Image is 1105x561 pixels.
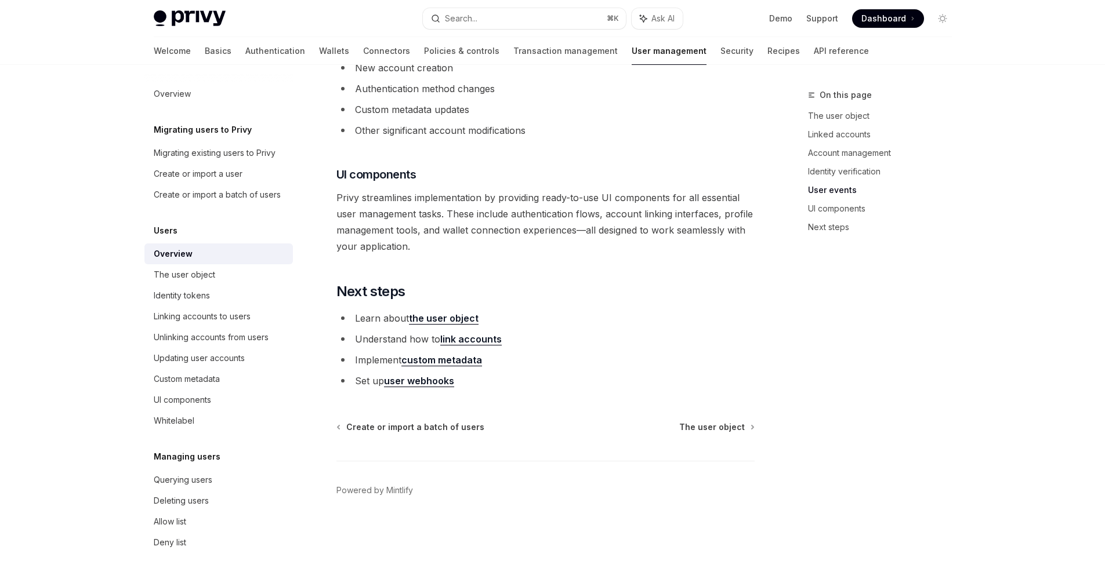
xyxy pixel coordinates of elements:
[720,37,753,65] a: Security
[144,327,293,348] a: Unlinking accounts from users
[336,190,755,254] span: Privy streamlines implementation by providing ready-to-use UI components for all essential user m...
[144,410,293,431] a: Whitelabel
[336,60,755,76] li: New account creation
[154,414,194,428] div: Whitelabel
[852,9,924,28] a: Dashboard
[245,37,305,65] a: Authentication
[384,375,454,387] a: user webhooks
[632,37,707,65] a: User management
[632,8,683,29] button: Ask AI
[154,247,193,261] div: Overview
[808,162,961,181] a: Identity verification
[144,511,293,532] a: Allow list
[144,369,293,389] a: Custom metadata
[154,535,186,549] div: Deny list
[808,218,961,236] a: Next steps
[338,421,484,433] a: Create or import a batch of users
[154,330,269,344] div: Unlinking accounts from users
[336,352,755,368] li: Implement
[144,163,293,184] a: Create or import a user
[424,37,499,65] a: Policies & controls
[154,37,191,65] a: Welcome
[154,515,186,529] div: Allow list
[144,389,293,410] a: UI components
[144,306,293,327] a: Linking accounts to users
[154,268,215,282] div: The user object
[679,421,745,433] span: The user object
[336,331,755,347] li: Understand how to
[154,309,251,323] div: Linking accounts to users
[808,144,961,162] a: Account management
[808,125,961,144] a: Linked accounts
[144,184,293,205] a: Create or import a batch of users
[144,143,293,163] a: Migrating existing users to Privy
[154,473,212,487] div: Querying users
[423,8,626,29] button: Search...⌘K
[144,243,293,264] a: Overview
[154,188,281,202] div: Create or import a batch of users
[806,13,838,24] a: Support
[154,146,276,160] div: Migrating existing users to Privy
[808,181,961,199] a: User events
[820,88,872,102] span: On this page
[144,83,293,104] a: Overview
[154,450,220,464] h5: Managing users
[154,224,177,238] h5: Users
[336,282,405,301] span: Next steps
[154,372,220,386] div: Custom metadata
[679,421,753,433] a: The user object
[144,490,293,511] a: Deleting users
[651,13,675,24] span: Ask AI
[513,37,618,65] a: Transaction management
[154,10,226,27] img: light logo
[144,348,293,369] a: Updating user accounts
[769,13,792,24] a: Demo
[440,333,502,345] a: link accounts
[144,469,293,490] a: Querying users
[154,289,210,303] div: Identity tokens
[808,107,961,125] a: The user object
[401,354,482,366] a: custom metadata
[144,264,293,285] a: The user object
[336,485,413,496] a: Powered by Mintlify
[336,166,416,183] span: UI components
[861,13,906,24] span: Dashboard
[363,37,410,65] a: Connectors
[445,12,477,25] div: Search...
[205,37,231,65] a: Basics
[607,14,619,23] span: ⌘ K
[767,37,800,65] a: Recipes
[814,37,869,65] a: API reference
[409,312,479,325] a: the user object
[336,373,755,389] li: Set up
[154,494,209,508] div: Deleting users
[154,87,191,101] div: Overview
[346,421,484,433] span: Create or import a batch of users
[336,101,755,118] li: Custom metadata updates
[336,310,755,326] li: Learn about
[144,285,293,306] a: Identity tokens
[154,351,245,365] div: Updating user accounts
[144,532,293,553] a: Deny list
[933,9,952,28] button: Toggle dark mode
[154,167,242,181] div: Create or import a user
[336,81,755,97] li: Authentication method changes
[319,37,349,65] a: Wallets
[808,199,961,218] a: UI components
[336,122,755,139] li: Other significant account modifications
[154,123,252,137] h5: Migrating users to Privy
[154,393,211,407] div: UI components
